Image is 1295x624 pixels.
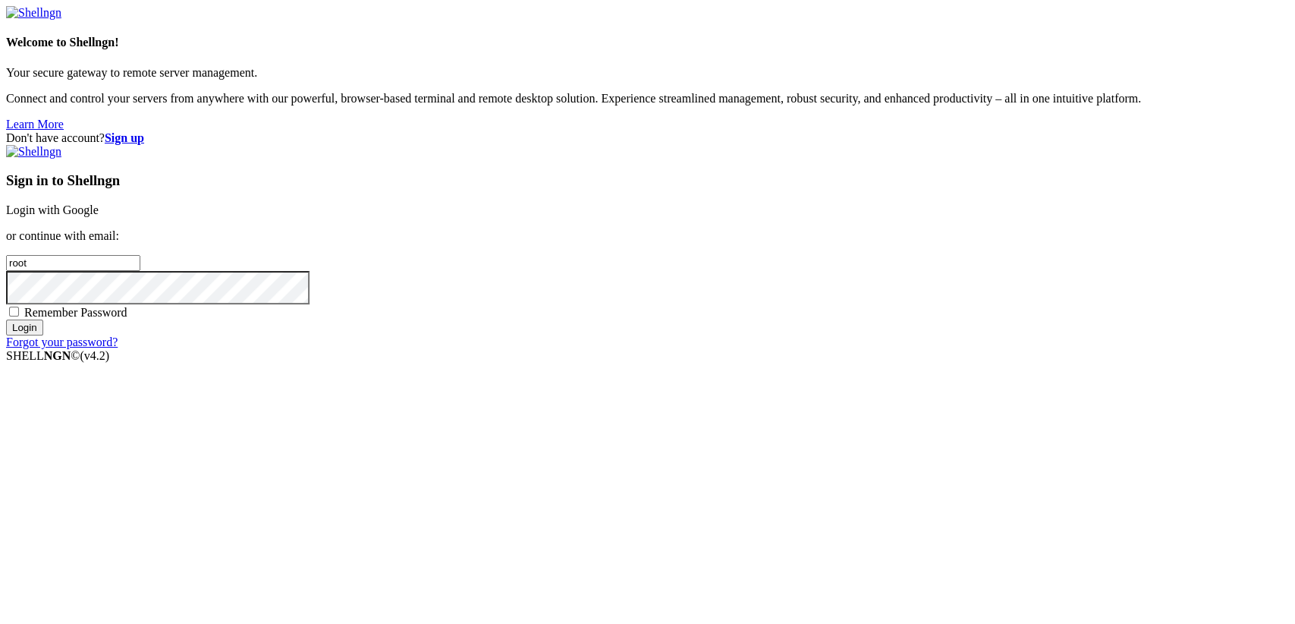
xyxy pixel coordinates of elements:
a: Sign up [105,131,144,144]
input: Remember Password [9,307,19,317]
p: Connect and control your servers from anywhere with our powerful, browser-based terminal and remo... [6,92,1289,106]
h4: Welcome to Shellngn! [6,36,1289,49]
div: Don't have account? [6,131,1289,145]
input: Login [6,320,43,336]
span: 4.2.0 [80,349,110,362]
p: or continue with email: [6,229,1289,243]
a: Learn More [6,118,64,131]
h3: Sign in to Shellngn [6,172,1289,189]
p: Your secure gateway to remote server management. [6,66,1289,80]
input: Email address [6,255,140,271]
a: Forgot your password? [6,336,118,348]
img: Shellngn [6,145,61,159]
b: NGN [44,349,71,362]
span: SHELL © [6,349,109,362]
span: Remember Password [24,306,127,319]
img: Shellngn [6,6,61,20]
a: Login with Google [6,203,99,216]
